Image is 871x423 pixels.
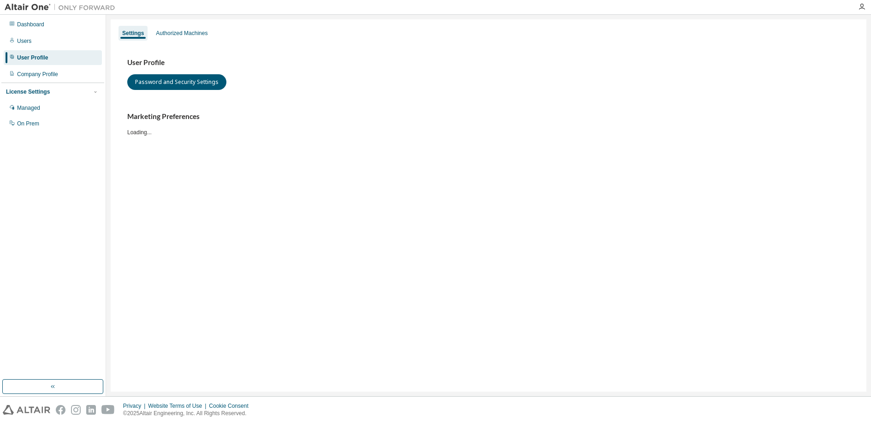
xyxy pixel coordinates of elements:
p: © 2025 Altair Engineering, Inc. All Rights Reserved. [123,410,254,417]
div: On Prem [17,120,39,127]
div: License Settings [6,88,50,95]
h3: Marketing Preferences [127,112,850,121]
img: linkedin.svg [86,405,96,415]
div: Dashboard [17,21,44,28]
div: Company Profile [17,71,58,78]
img: instagram.svg [71,405,81,415]
img: youtube.svg [101,405,115,415]
div: Managed [17,104,40,112]
div: Authorized Machines [156,30,207,37]
h3: User Profile [127,58,850,67]
button: Password and Security Settings [127,74,226,90]
div: Settings [122,30,144,37]
div: Website Terms of Use [148,402,209,410]
div: User Profile [17,54,48,61]
div: Privacy [123,402,148,410]
img: facebook.svg [56,405,65,415]
div: Users [17,37,31,45]
div: Loading... [127,112,850,136]
img: Altair One [5,3,120,12]
img: altair_logo.svg [3,405,50,415]
div: Cookie Consent [209,402,254,410]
